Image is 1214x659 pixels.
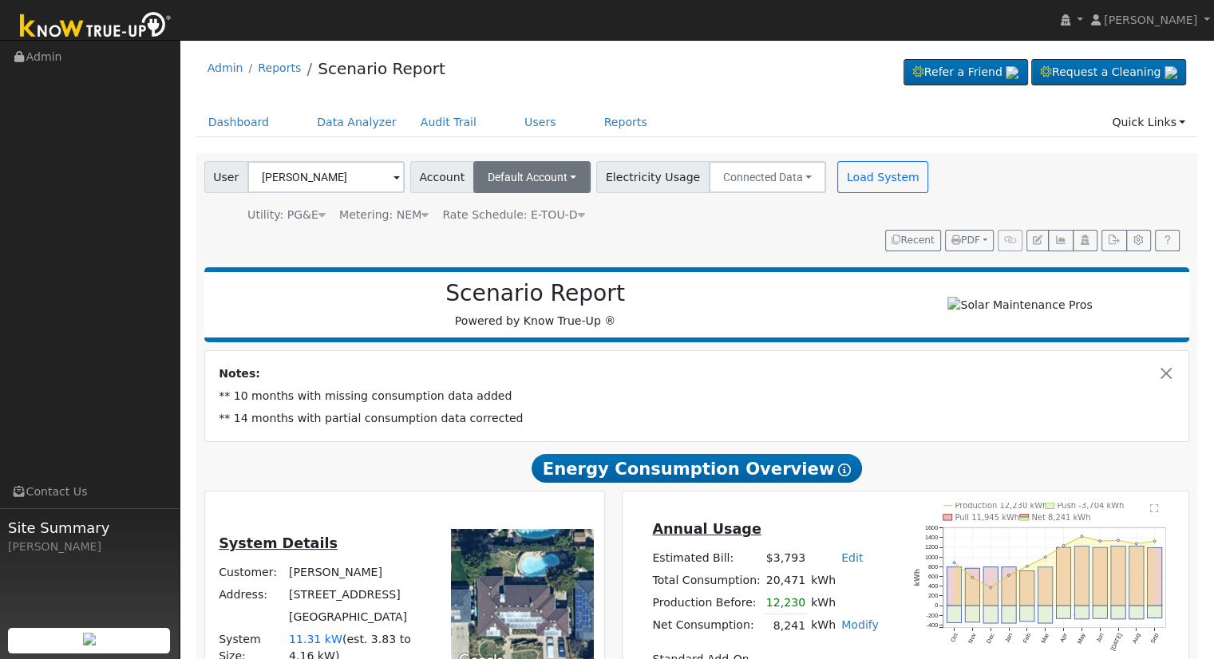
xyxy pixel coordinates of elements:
[1093,606,1107,618] rect: onclick=""
[1006,66,1018,79] img: retrieve
[208,61,243,74] a: Admin
[1002,606,1016,623] rect: onclick=""
[904,59,1028,86] a: Refer a Friend
[410,161,474,193] span: Account
[1093,547,1107,606] rect: onclick=""
[512,108,568,137] a: Users
[949,632,959,643] text: Oct
[650,569,763,591] td: Total Consumption:
[596,161,709,193] span: Electricity Usage
[990,586,992,589] circle: onclick=""
[841,551,863,564] a: Edit
[1058,632,1069,644] text: Apr
[838,464,851,476] i: Show Help
[1111,606,1125,619] rect: onclick=""
[1048,230,1073,252] button: Multi-Series Graph
[258,61,301,74] a: Reports
[650,614,763,637] td: Net Consumption:
[971,576,974,578] circle: onclick=""
[925,534,938,541] text: 1400
[951,235,980,246] span: PDF
[953,562,955,564] circle: onclick=""
[925,544,938,551] text: 1200
[1149,632,1161,645] text: Sep
[927,612,939,619] text: -200
[914,569,922,586] text: kWh
[196,108,282,137] a: Dashboard
[1076,632,1087,645] text: May
[286,583,429,606] td: [STREET_ADDRESS]
[1109,632,1124,652] text: [DATE]
[1101,230,1126,252] button: Export Interval Data
[488,171,567,183] span: Default Account
[216,407,1178,429] td: ** 14 months with partial consumption data corrected
[955,501,1048,510] text: Production 12,230 kWh
[1126,230,1151,252] button: Settings
[216,561,287,583] td: Customer:
[8,539,171,555] div: [PERSON_NAME]
[1062,545,1065,547] circle: onclick=""
[983,567,998,606] rect: onclick=""
[1020,606,1034,622] rect: onclick=""
[928,592,938,599] text: 200
[1148,548,1162,606] rect: onclick=""
[1026,565,1029,567] circle: onclick=""
[1117,539,1120,542] circle: onclick=""
[1074,547,1089,606] rect: onclick=""
[220,280,850,307] h2: Scenario Report
[286,606,429,628] td: [GEOGRAPHIC_DATA]
[289,633,342,645] span: 11.31 kW
[1073,230,1097,252] button: Login As
[442,208,584,221] span: Alias: HETOUDN
[928,582,938,590] text: 400
[219,535,338,551] u: System Details
[592,108,659,137] a: Reports
[763,614,808,637] td: 8,241
[935,602,938,610] text: 0
[809,614,839,637] td: kWh
[1153,540,1156,543] circle: onclick=""
[885,230,941,252] button: Recent
[763,547,808,569] td: $3,793
[947,297,1092,314] img: Solar Maintenance Pros
[1057,606,1071,618] rect: onclick=""
[247,161,405,193] input: Select a User
[342,633,347,645] span: (
[286,561,429,583] td: [PERSON_NAME]
[763,569,808,591] td: 20,471
[1136,543,1138,545] circle: onclick=""
[473,161,591,193] button: Default Account
[1058,501,1125,510] text: Push -3,704 kWh
[947,567,961,606] rect: onclick=""
[12,9,180,45] img: Know True-Up
[1008,574,1010,577] circle: onclick=""
[1095,632,1105,644] text: Jun
[947,606,961,622] rect: onclick=""
[204,161,248,193] span: User
[955,513,1020,522] text: Pull 11,945 kWh
[1131,632,1142,645] text: Aug
[967,632,978,645] text: Nov
[1100,108,1197,137] a: Quick Links
[409,108,488,137] a: Audit Trail
[1038,567,1053,606] rect: onclick=""
[841,618,879,631] a: Modify
[1150,503,1159,513] text: 
[1074,606,1089,619] rect: onclick=""
[1002,567,1016,606] rect: onclick=""
[1032,513,1091,522] text: Net 8,241 kWh
[212,280,859,329] div: Powered by Know True-Up ®
[809,591,839,614] td: kWh
[339,207,429,223] div: Metering: NEM
[1022,632,1032,644] text: Feb
[925,524,938,531] text: 1600
[965,606,979,622] rect: onclick=""
[650,591,763,614] td: Production Before:
[1165,66,1177,79] img: retrieve
[1040,632,1051,645] text: Mar
[927,622,939,629] text: -400
[1038,606,1053,623] rect: onclick=""
[928,573,938,580] text: 600
[216,583,287,606] td: Address:
[925,554,938,561] text: 1000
